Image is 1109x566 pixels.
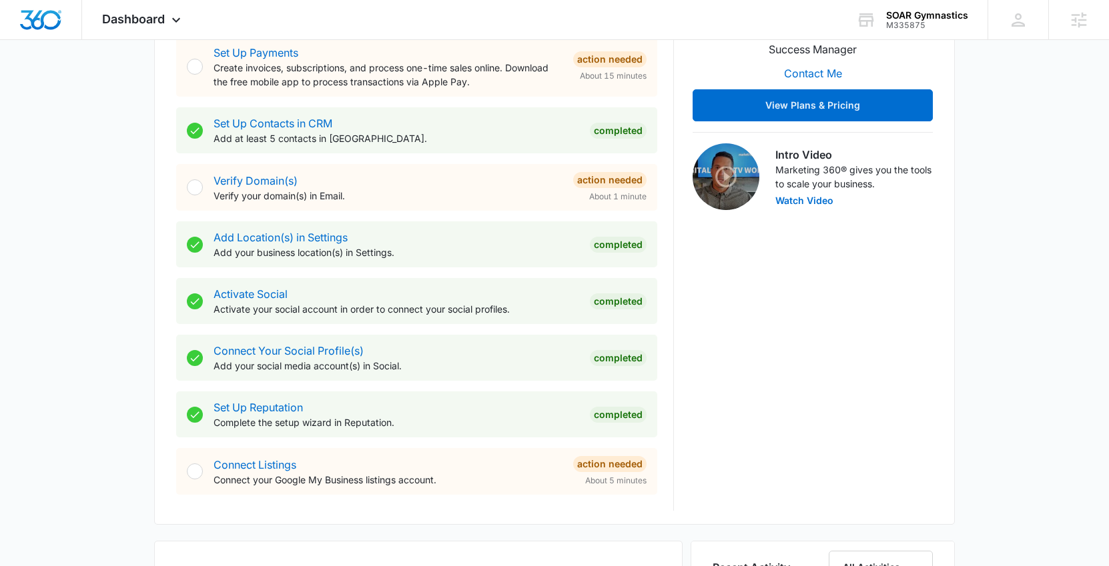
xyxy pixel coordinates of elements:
a: Set Up Contacts in CRM [214,117,332,130]
p: Complete the setup wizard in Reputation. [214,415,579,429]
img: logo_orange.svg [21,21,32,32]
p: Add your business location(s) in Settings. [214,245,579,259]
div: Action Needed [573,51,647,67]
span: Dashboard [102,12,165,26]
p: Create invoices, subscriptions, and process one-time sales online. Download the free mobile app t... [214,61,563,89]
a: Activate Social [214,287,288,301]
div: account name [886,10,968,21]
a: Connect Your Social Profile(s) [214,344,364,357]
div: Action Needed [573,172,647,188]
img: website_grey.svg [21,35,32,45]
div: Domain: [DOMAIN_NAME] [35,35,147,45]
div: Keywords by Traffic [147,79,225,87]
div: v 4.0.25 [37,21,65,32]
a: Add Location(s) in Settings [214,231,348,244]
div: Action Needed [573,456,647,472]
span: About 1 minute [589,191,647,203]
a: Connect Listings [214,458,296,471]
p: Add at least 5 contacts in [GEOGRAPHIC_DATA]. [214,131,579,145]
div: Completed [590,293,647,309]
span: About 5 minutes [585,475,647,487]
img: Intro Video [693,143,759,210]
div: Completed [590,350,647,366]
div: Completed [590,407,647,423]
span: About 15 minutes [580,70,647,82]
div: Completed [590,123,647,139]
button: Contact Me [771,57,855,89]
div: account id [886,21,968,30]
p: Verify your domain(s) in Email. [214,189,563,203]
p: Connect your Google My Business listings account. [214,473,563,487]
p: Marketing 360® gives you the tools to scale your business. [775,163,933,191]
img: tab_domain_overview_orange.svg [36,77,47,88]
p: Success Manager [769,41,857,57]
div: Completed [590,237,647,253]
a: Set Up Reputation [214,401,303,414]
img: tab_keywords_by_traffic_grey.svg [133,77,143,88]
a: Verify Domain(s) [214,174,298,187]
p: Activate your social account in order to connect your social profiles. [214,302,579,316]
a: Set Up Payments [214,46,298,59]
button: Watch Video [775,196,833,205]
button: View Plans & Pricing [693,89,933,121]
h3: Intro Video [775,147,933,163]
div: Domain Overview [51,79,119,87]
p: Add your social media account(s) in Social. [214,359,579,373]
